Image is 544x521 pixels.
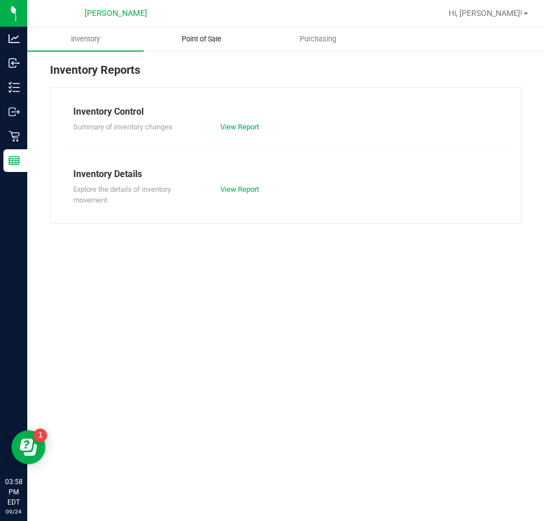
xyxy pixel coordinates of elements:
[34,428,47,442] iframe: Resource center unread badge
[260,27,376,51] a: Purchasing
[9,82,20,93] inline-svg: Inventory
[73,123,173,131] span: Summary of inventory changes
[11,430,45,464] iframe: Resource center
[9,57,20,69] inline-svg: Inbound
[5,477,22,507] p: 03:58 PM EDT
[56,34,115,44] span: Inventory
[144,27,260,51] a: Point of Sale
[27,27,144,51] a: Inventory
[50,61,521,87] div: Inventory Reports
[5,507,22,516] p: 09/24
[9,106,20,117] inline-svg: Outbound
[85,9,147,18] span: [PERSON_NAME]
[220,185,259,194] a: View Report
[284,34,351,44] span: Purchasing
[9,33,20,44] inline-svg: Analytics
[166,34,237,44] span: Point of Sale
[73,105,498,119] div: Inventory Control
[73,167,498,181] div: Inventory Details
[73,185,171,205] span: Explore the details of inventory movement
[9,155,20,166] inline-svg: Reports
[9,131,20,142] inline-svg: Retail
[220,123,259,131] a: View Report
[449,9,522,18] span: Hi, [PERSON_NAME]!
